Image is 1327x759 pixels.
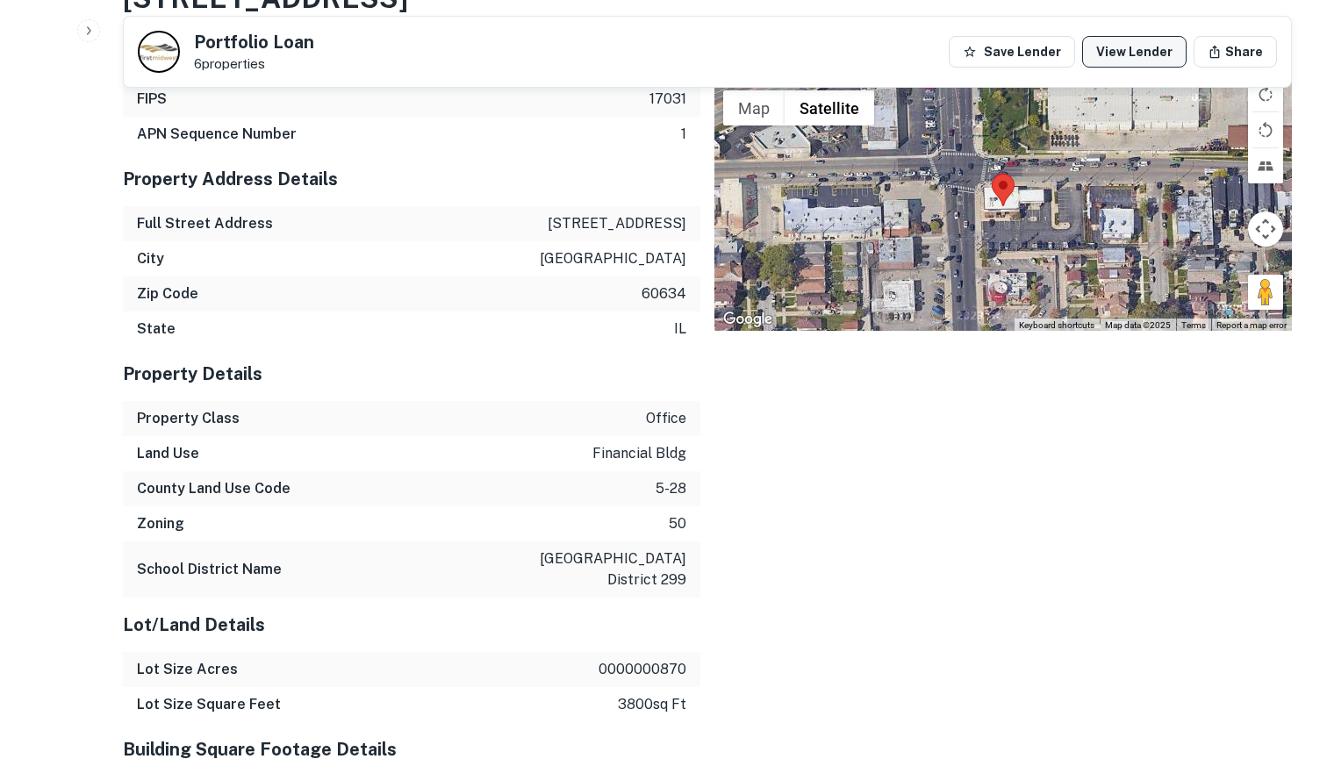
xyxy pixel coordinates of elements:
h6: Full Street Address [137,213,273,234]
button: Map camera controls [1248,211,1283,247]
button: Rotate map counterclockwise [1248,112,1283,147]
iframe: Chat Widget [1239,619,1327,703]
p: 50 [669,513,686,534]
a: Open this area in Google Maps (opens a new window) [719,308,777,331]
h6: State [137,319,176,340]
p: 5-28 [656,478,686,499]
button: Keyboard shortcuts [1019,319,1094,332]
p: [GEOGRAPHIC_DATA] [540,248,686,269]
p: office [646,408,686,429]
a: Report a map error [1216,320,1287,330]
h6: School District Name [137,559,282,580]
a: Terms (opens in new tab) [1181,320,1206,330]
a: View Lender [1082,36,1187,68]
button: Tilt map [1248,148,1283,183]
h5: Property Address Details [123,166,700,192]
button: Drag Pegman onto the map to open Street View [1248,275,1283,310]
h6: Zoning [137,513,184,534]
p: 6 properties [194,56,314,72]
img: Google [719,308,777,331]
span: Map data ©2025 [1105,320,1171,330]
p: [STREET_ADDRESS] [548,213,686,234]
p: 1 [681,124,686,145]
h6: Lot Size Square Feet [137,694,281,715]
button: Show satellite imagery [785,90,874,125]
h6: FIPS [137,89,167,110]
h5: Lot/Land Details [123,612,700,638]
button: Share [1194,36,1277,68]
h6: City [137,248,164,269]
h6: APN Sequence Number [137,124,297,145]
h6: County Land Use Code [137,478,291,499]
p: 0000000870 [599,659,686,680]
button: Save Lender [949,36,1075,68]
h6: Lot Size Acres [137,659,238,680]
p: 60634 [642,283,686,304]
button: Rotate map clockwise [1248,76,1283,111]
h6: Property Class [137,408,240,429]
p: 3800 sq ft [618,694,686,715]
p: financial bldg [592,443,686,464]
p: 17031 [649,89,686,110]
h5: Property Details [123,361,700,387]
p: il [674,319,686,340]
h6: Zip Code [137,283,198,304]
button: Show street map [723,90,785,125]
h5: Portfolio Loan [194,33,314,51]
p: [GEOGRAPHIC_DATA] district 299 [528,548,686,591]
h6: Land Use [137,443,199,464]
